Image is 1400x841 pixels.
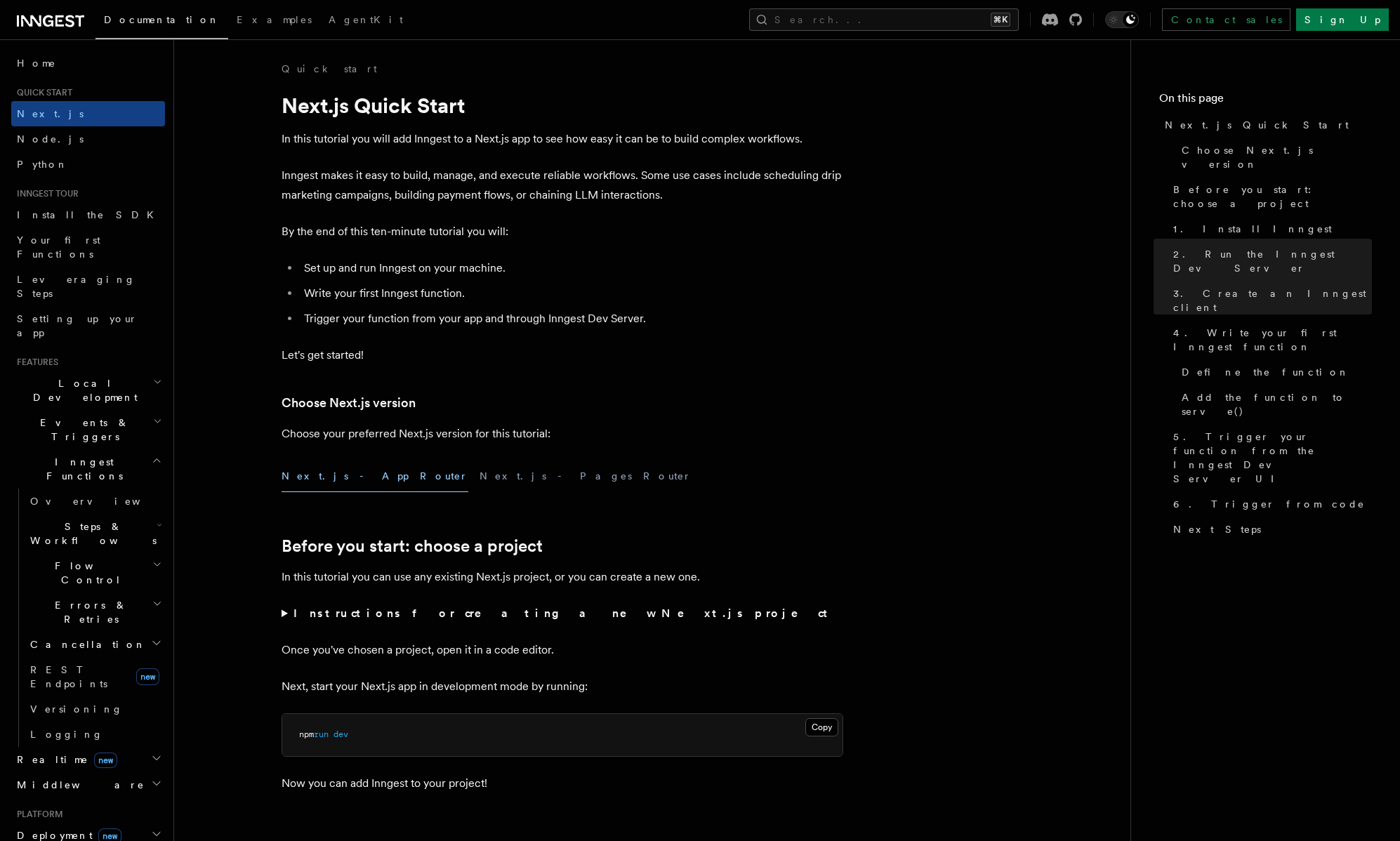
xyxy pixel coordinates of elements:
[1168,517,1372,542] a: Next Steps
[25,722,165,747] a: Logging
[300,258,843,278] li: Set up and run Inngest on your machine.
[1296,8,1389,31] a: Sign Up
[749,8,1019,31] button: Search...⌘K
[1159,112,1372,138] a: Next.js Quick Start
[95,4,228,39] a: Documentation
[25,598,152,626] span: Errors & Retries
[282,62,377,76] a: Quick start
[30,496,175,507] span: Overview
[1173,522,1261,536] span: Next Steps
[104,14,220,25] span: Documentation
[1176,385,1372,424] a: Add the function to serve()
[1173,497,1365,511] span: 6. Trigger from code
[1162,8,1290,31] a: Contact sales
[11,747,165,772] button: Realtimenew
[282,536,543,556] a: Before you start: choose a project
[282,424,843,444] p: Choose your preferred Next.js version for this tutorial:
[25,657,165,696] a: REST Endpointsnew
[25,559,152,587] span: Flow Control
[1173,222,1332,236] span: 1. Install Inngest
[11,152,165,177] a: Python
[1168,424,1372,491] a: 5. Trigger your function from the Inngest Dev Server UI
[25,632,165,657] button: Cancellation
[300,309,843,329] li: Trigger your function from your app and through Inngest Dev Server.
[282,774,843,793] p: Now you can add Inngest to your project!
[293,607,833,620] strong: Instructions for creating a new Next.js project
[282,677,843,696] p: Next, start your Next.js app in development mode by running:
[25,637,146,651] span: Cancellation
[282,345,843,365] p: Let's get started!
[1105,11,1139,28] button: Toggle dark mode
[1182,365,1349,379] span: Define the function
[25,696,165,722] a: Versioning
[11,410,165,449] button: Events & Triggers
[480,461,692,492] button: Next.js - Pages Router
[11,772,165,797] button: Middleware
[17,209,162,220] span: Install the SDK
[11,126,165,152] a: Node.js
[11,753,117,767] span: Realtime
[30,703,123,715] span: Versioning
[25,592,165,632] button: Errors & Retries
[11,267,165,306] a: Leveraging Steps
[1173,326,1372,354] span: 4. Write your first Inngest function
[1182,390,1372,418] span: Add the function to serve()
[11,778,145,792] span: Middleware
[1168,241,1372,281] a: 2. Run the Inngest Dev Server
[282,640,843,660] p: Once you've chosen a project, open it in a code editor.
[329,14,403,25] span: AgentKit
[11,87,72,98] span: Quick start
[11,51,165,76] a: Home
[1168,177,1372,216] a: Before you start: choose a project
[11,489,165,747] div: Inngest Functions
[11,202,165,227] a: Install the SDK
[282,461,468,492] button: Next.js - App Router
[282,166,843,205] p: Inngest makes it easy to build, manage, and execute reliable workflows. Some use cases include sc...
[11,809,63,820] span: Platform
[11,449,165,489] button: Inngest Functions
[237,14,312,25] span: Examples
[11,371,165,410] button: Local Development
[1168,491,1372,517] a: 6. Trigger from code
[30,664,107,689] span: REST Endpoints
[11,227,165,267] a: Your first Functions
[282,393,416,413] a: Choose Next.js version
[299,729,314,739] span: npm
[314,729,329,739] span: run
[17,108,84,119] span: Next.js
[282,93,843,118] h1: Next.js Quick Start
[25,489,165,514] a: Overview
[11,376,153,404] span: Local Development
[228,4,320,38] a: Examples
[320,4,411,38] a: AgentKit
[282,604,843,623] summary: Instructions for creating a new Next.js project
[25,519,157,548] span: Steps & Workflows
[11,416,153,444] span: Events & Triggers
[991,13,1010,27] kbd: ⌘K
[25,553,165,592] button: Flow Control
[1168,216,1372,241] a: 1. Install Inngest
[11,357,58,368] span: Features
[17,274,136,299] span: Leveraging Steps
[300,284,843,303] li: Write your first Inngest function.
[11,101,165,126] a: Next.js
[282,567,843,587] p: In this tutorial you can use any existing Next.js project, or you can create a new one.
[1165,118,1349,132] span: Next.js Quick Start
[17,234,100,260] span: Your first Functions
[11,455,152,483] span: Inngest Functions
[94,753,117,768] span: new
[282,222,843,241] p: By the end of this ten-minute tutorial you will:
[17,133,84,145] span: Node.js
[1173,286,1372,314] span: 3. Create an Inngest client
[11,306,165,345] a: Setting up your app
[1173,183,1372,211] span: Before you start: choose a project
[136,668,159,685] span: new
[334,729,348,739] span: dev
[1176,359,1372,385] a: Define the function
[1182,143,1372,171] span: Choose Next.js version
[1173,430,1372,486] span: 5. Trigger your function from the Inngest Dev Server UI
[282,129,843,149] p: In this tutorial you will add Inngest to a Next.js app to see how easy it can be to build complex...
[1168,281,1372,320] a: 3. Create an Inngest client
[1168,320,1372,359] a: 4. Write your first Inngest function
[25,514,165,553] button: Steps & Workflows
